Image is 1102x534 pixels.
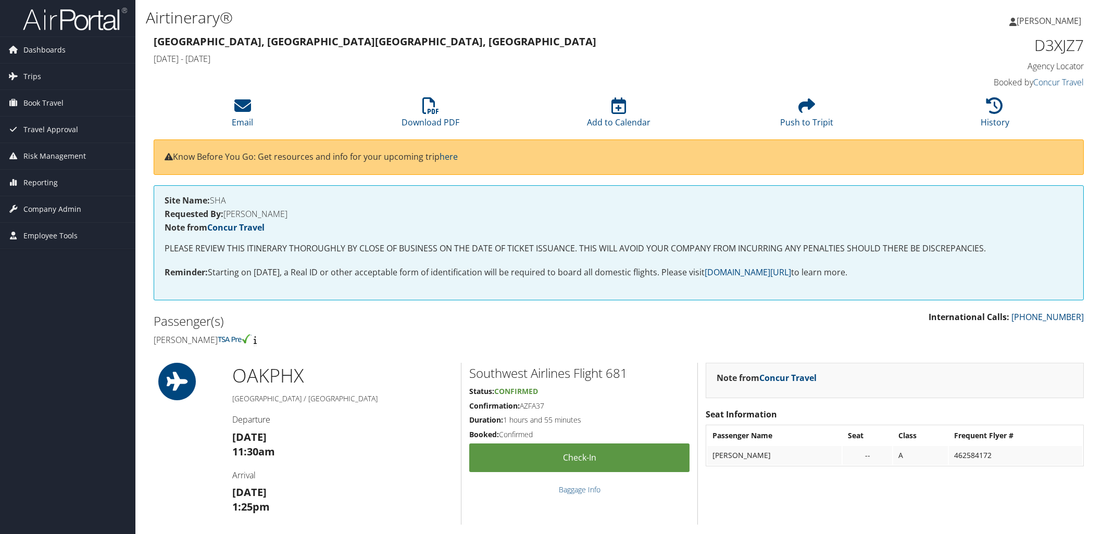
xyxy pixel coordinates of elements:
[165,196,1073,205] h4: SHA
[207,222,265,233] a: Concur Travel
[717,372,817,384] strong: Note from
[559,485,600,494] a: Baggage Info
[469,386,494,396] strong: Status:
[494,386,538,396] span: Confirmed
[23,90,64,116] span: Book Travel
[23,37,66,63] span: Dashboards
[232,414,453,425] h4: Departure
[23,117,78,143] span: Travel Approval
[929,311,1009,323] strong: International Calls:
[469,429,690,440] h5: Confirmed
[154,312,611,330] h2: Passenger(s)
[949,446,1082,465] td: 462584172
[706,409,777,420] strong: Seat Information
[440,151,458,162] a: here
[23,63,41,90] span: Trips
[469,429,499,439] strong: Booked:
[23,196,81,222] span: Company Admin
[23,170,58,196] span: Reporting
[23,223,78,249] span: Employee Tools
[848,451,887,460] div: --
[218,334,252,344] img: tsa-precheck.png
[1033,77,1084,88] a: Concur Travel
[893,446,948,465] td: A
[1011,311,1084,323] a: [PHONE_NUMBER]
[843,426,892,445] th: Seat
[232,485,267,499] strong: [DATE]
[1017,15,1081,27] span: [PERSON_NAME]
[759,372,817,384] a: Concur Travel
[23,143,86,169] span: Risk Management
[469,364,690,382] h2: Southwest Airlines Flight 681
[165,195,210,206] strong: Site Name:
[232,393,453,404] h5: [GEOGRAPHIC_DATA] / [GEOGRAPHIC_DATA]
[165,266,208,278] strong: Reminder:
[587,103,650,128] a: Add to Calendar
[23,7,127,31] img: airportal-logo.png
[232,363,453,389] h1: OAK PHX
[165,210,1073,218] h4: [PERSON_NAME]
[863,60,1084,72] h4: Agency Locator
[402,103,459,128] a: Download PDF
[1009,5,1092,36] a: [PERSON_NAME]
[780,103,833,128] a: Push to Tripit
[232,500,270,514] strong: 1:25pm
[705,266,791,278] a: [DOMAIN_NAME][URL]
[232,469,453,481] h4: Arrival
[146,7,777,29] h1: Airtinerary®
[154,34,596,48] strong: [GEOGRAPHIC_DATA], [GEOGRAPHIC_DATA] [GEOGRAPHIC_DATA], [GEOGRAPHIC_DATA]
[469,415,503,425] strong: Duration:
[707,446,842,465] td: [PERSON_NAME]
[154,53,847,65] h4: [DATE] - [DATE]
[165,266,1073,279] p: Starting on [DATE], a Real ID or other acceptable form of identification will be required to boar...
[949,426,1082,445] th: Frequent Flyer #
[863,77,1084,88] h4: Booked by
[232,430,267,444] strong: [DATE]
[165,208,223,220] strong: Requested By:
[893,426,948,445] th: Class
[469,443,690,472] a: Check-in
[232,444,275,459] strong: 11:30am
[863,34,1084,56] h1: D3XJZ7
[469,415,690,425] h5: 1 hours and 55 minutes
[707,426,842,445] th: Passenger Name
[165,222,265,233] strong: Note from
[469,401,520,411] strong: Confirmation:
[154,334,611,346] h4: [PERSON_NAME]
[981,103,1009,128] a: History
[469,401,690,411] h5: AZFA37
[232,103,253,128] a: Email
[165,242,1073,256] p: PLEASE REVIEW THIS ITINERARY THOROUGHLY BY CLOSE OF BUSINESS ON THE DATE OF TICKET ISSUANCE. THIS...
[165,150,1073,164] p: Know Before You Go: Get resources and info for your upcoming trip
